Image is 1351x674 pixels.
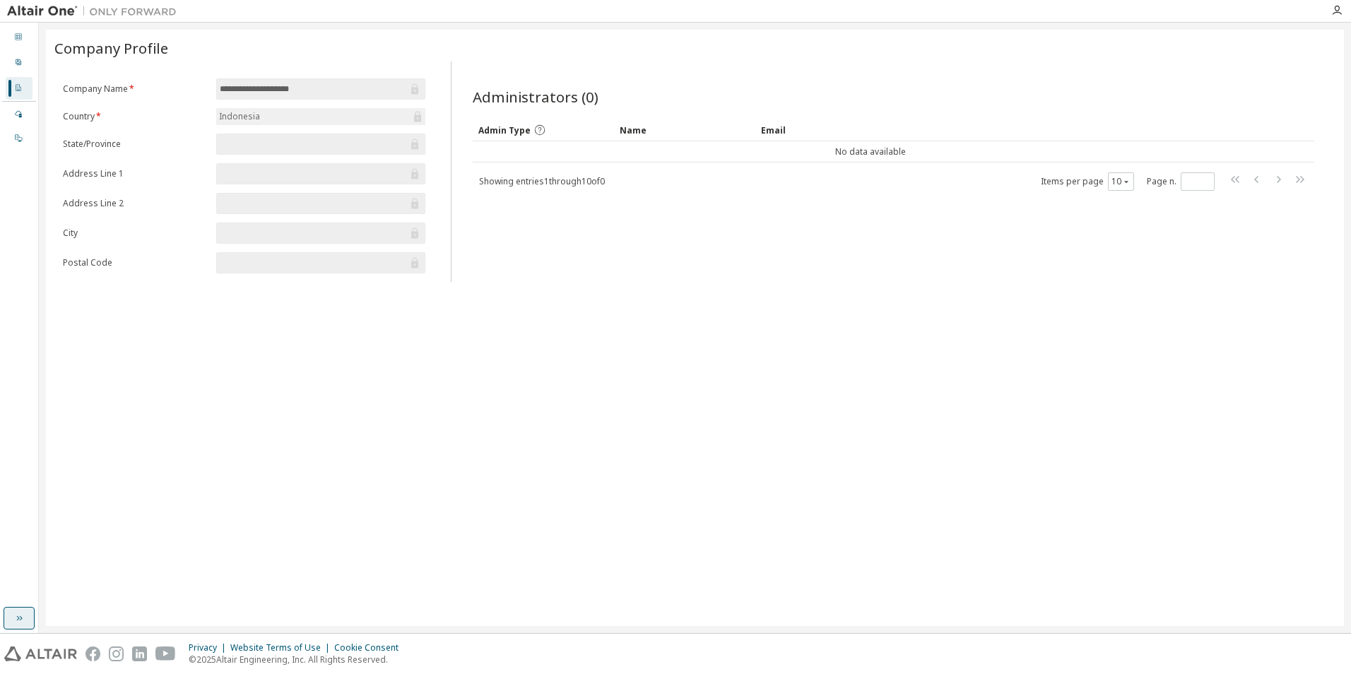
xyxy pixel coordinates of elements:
[4,646,77,661] img: altair_logo.svg
[479,175,605,187] span: Showing entries 1 through 10 of 0
[1041,172,1134,191] span: Items per page
[189,642,230,654] div: Privacy
[6,127,33,150] div: On Prem
[1111,176,1131,187] button: 10
[230,642,334,654] div: Website Terms of Use
[109,646,124,661] img: instagram.svg
[473,141,1269,162] td: No data available
[63,83,208,95] label: Company Name
[132,646,147,661] img: linkedin.svg
[478,124,531,136] span: Admin Type
[6,52,33,74] div: User Profile
[761,119,891,141] div: Email
[7,4,184,18] img: Altair One
[85,646,100,661] img: facebook.svg
[63,198,208,209] label: Address Line 2
[63,227,208,239] label: City
[6,103,33,126] div: Managed
[620,119,750,141] div: Name
[63,111,208,122] label: Country
[155,646,176,661] img: youtube.svg
[334,642,407,654] div: Cookie Consent
[1147,172,1215,191] span: Page n.
[54,38,168,58] span: Company Profile
[189,654,407,666] p: © 2025 Altair Engineering, Inc. All Rights Reserved.
[6,77,33,100] div: Company Profile
[63,168,208,179] label: Address Line 1
[216,108,425,125] div: Indonesia
[473,87,598,107] span: Administrators (0)
[63,138,208,150] label: State/Province
[217,109,262,124] div: Indonesia
[6,26,33,49] div: Dashboard
[63,257,208,268] label: Postal Code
